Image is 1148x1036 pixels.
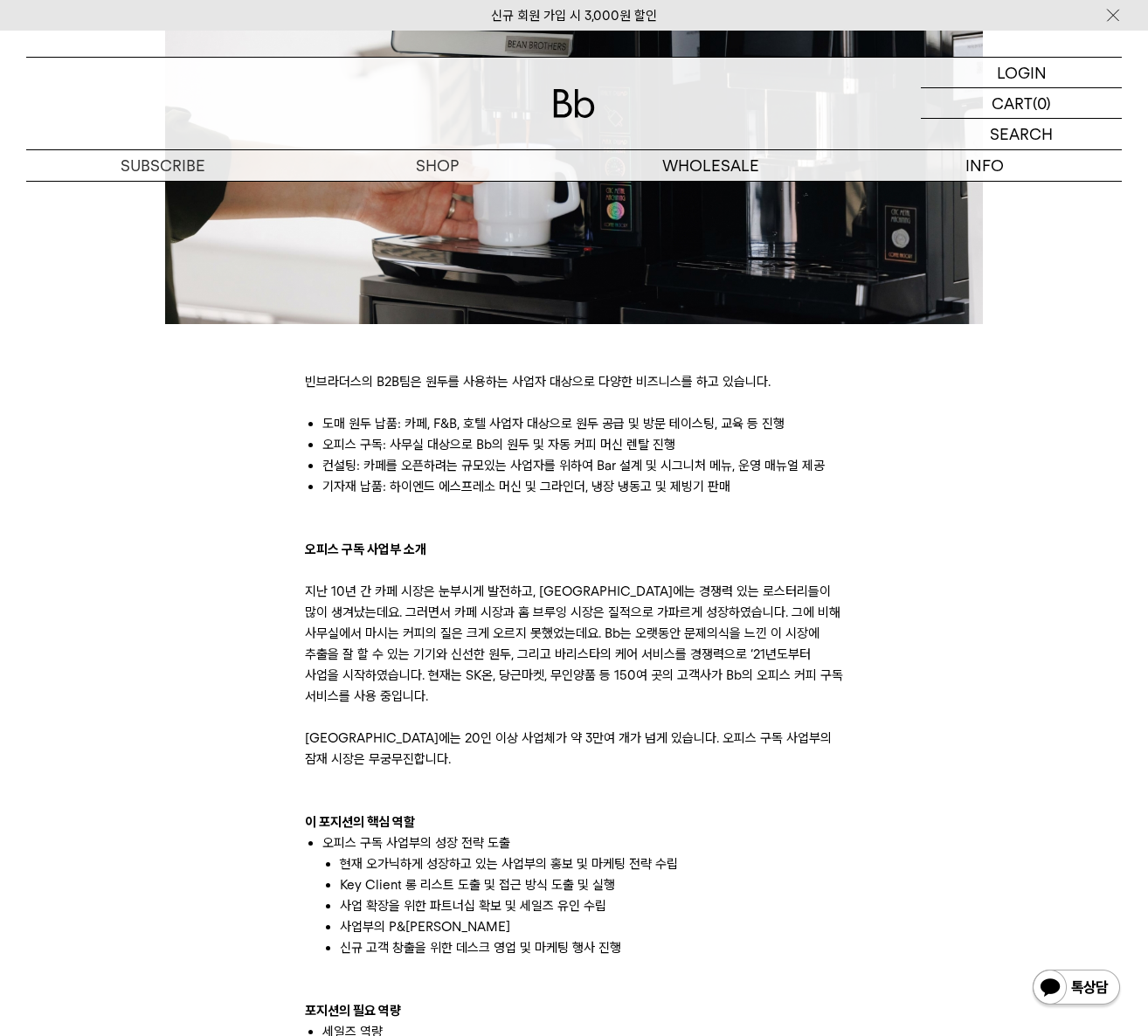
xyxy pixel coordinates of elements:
img: 카카오톡 채널 1:1 채팅 버튼 [1031,968,1122,1010]
li: 신규 고객 창출을 위한 데스크 영업 및 마케팅 행사 진행 [340,937,844,958]
p: 오피스 구독 사업부의 성장 전략 도출 [322,832,844,853]
li: 사업 확장을 위한 파트너십 확보 및 세일즈 유인 수립 [340,895,844,916]
a: SUBSCRIBE [26,150,301,181]
li: 도매 원두 납품: 카페, F&B, 호텔 사업자 대상으로 원두 공급 및 방문 테이스팅, 교육 등 진행 [322,413,844,434]
p: (0) [1033,88,1051,118]
a: 신규 회원 가입 시 3,000원 할인 [491,8,657,24]
p: SEARCH [990,119,1053,149]
b: 오피스 구독 사업부 소개 [305,542,426,557]
li: 기자재 납품: 하이엔드 에스프레소 머신 및 그라인더, 냉장 냉동고 및 제빙기 판매 [322,476,844,497]
img: 로고 [553,89,595,118]
p: 지난 10년 간 카페 시장은 눈부시게 발전하고, [GEOGRAPHIC_DATA]에는 경쟁력 있는 로스터리들이 많이 생겨났는데요. 그러면서 카페 시장과 홈 브루잉 시장은 질적으... [305,581,844,770]
p: INFO [848,150,1123,181]
p: 빈브라더스의 B2B팀은 원두를 사용하는 사업자 대상으로 다양한 비즈니스를 하고 있습니다. [305,371,844,392]
li: 컨설팅: 카페를 오픈하려는 규모있는 사업자를 위하여 Bar 설계 및 시그니처 메뉴, 운영 매뉴얼 제공 [322,455,844,476]
a: LOGIN [921,58,1122,88]
li: 사업부의 P&[PERSON_NAME] [340,916,844,937]
a: CART (0) [921,88,1122,119]
b: 이 포지션의 핵심 역할 [305,814,415,830]
p: CART [992,88,1033,118]
li: Key Client 롱 리스트 도출 및 접근 방식 도출 및 실행 [340,874,844,895]
p: WHOLESALE [574,150,848,181]
li: 현재 오가닉하게 성장하고 있는 사업부의 홍보 및 마케팅 전략 수립 [340,853,844,874]
li: 오피스 구독: 사무실 대상으로 Bb의 원두 및 자동 커피 머신 렌탈 진행 [322,434,844,455]
p: LOGIN [997,58,1047,87]
a: SHOP [301,150,575,181]
b: 포지션의 필요 역량 [305,1003,401,1019]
